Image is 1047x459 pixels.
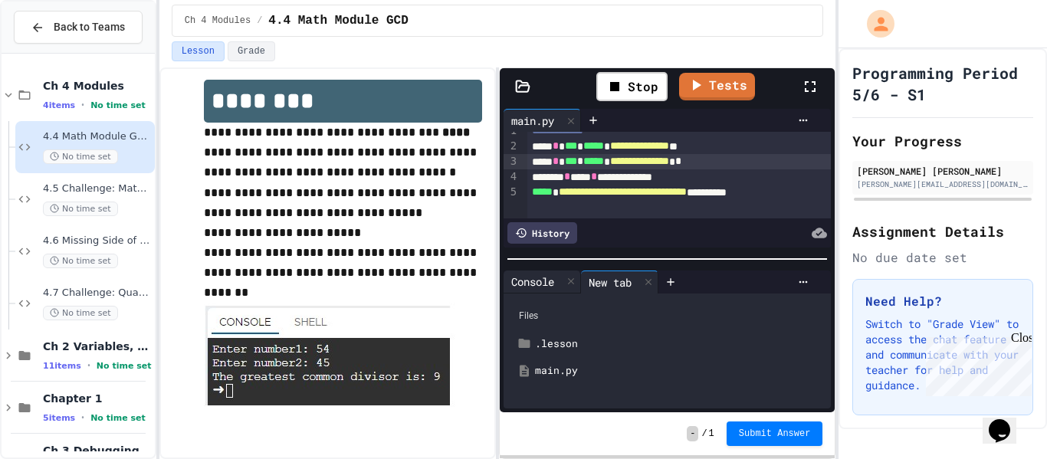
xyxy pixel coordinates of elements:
span: No time set [97,361,152,371]
h2: Your Progress [852,130,1033,152]
div: Console [504,274,562,290]
span: Ch 2 Variables, Statements & Expressions [43,339,152,353]
div: 1 [504,123,519,139]
span: / [257,15,262,27]
span: 4.5 Challenge: Math Module exp() [43,182,152,195]
div: [PERSON_NAME] [PERSON_NAME] [857,164,1029,178]
span: Ch 3 Debugging [43,444,152,457]
span: Submit Answer [739,428,811,440]
iframe: chat widget [920,331,1032,396]
div: 4 [504,169,519,185]
span: Ch 4 Modules [43,79,152,93]
div: New tab [581,274,639,290]
button: Submit Answer [727,421,823,446]
span: No time set [43,306,118,320]
p: Switch to "Grade View" to access the chat feature and communicate with your teacher for help and ... [865,316,1020,393]
span: • [87,359,90,372]
span: No time set [43,254,118,268]
span: No time set [90,413,146,423]
div: 2 [504,139,519,154]
span: Chapter 1 [43,392,152,405]
div: [PERSON_NAME][EMAIL_ADDRESS][DOMAIN_NAME] [857,179,1029,190]
span: / [701,428,707,440]
div: .lesson [535,336,822,352]
div: History [507,222,577,244]
button: Lesson [172,41,225,61]
div: Files [511,301,823,330]
span: 1 [709,428,714,440]
span: • [81,99,84,111]
span: • [81,411,84,424]
span: No time set [43,149,118,164]
span: No time set [43,202,118,216]
span: 5 items [43,413,75,423]
div: Stop [596,72,668,101]
span: 4.4 Math Module GCD [268,11,408,30]
div: My Account [851,6,898,41]
span: No time set [90,100,146,110]
span: 11 items [43,361,81,371]
span: 4 items [43,100,75,110]
span: 4.7 Challenge: Quadratic Formula [43,287,152,300]
div: 5 [504,185,519,215]
span: 4.6 Missing Side of a Triangle [43,234,152,248]
span: 4.4 Math Module GCD [43,130,152,143]
span: Ch 4 Modules [185,15,251,27]
div: 3 [504,154,519,169]
span: - [687,426,698,441]
div: New tab [581,270,658,293]
h3: Need Help? [865,292,1020,310]
span: Back to Teams [54,19,125,35]
div: Chat with us now!Close [6,6,106,97]
div: main.py [504,113,562,129]
div: main.py [504,109,581,132]
div: main.py [535,363,822,379]
h2: Assignment Details [852,221,1033,242]
a: Tests [679,73,755,100]
div: Console [504,270,581,293]
div: No due date set [852,248,1033,267]
button: Back to Teams [14,11,143,44]
h1: Programming Period 5/6 - S1 [852,62,1033,105]
button: Grade [228,41,275,61]
iframe: chat widget [983,398,1032,444]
